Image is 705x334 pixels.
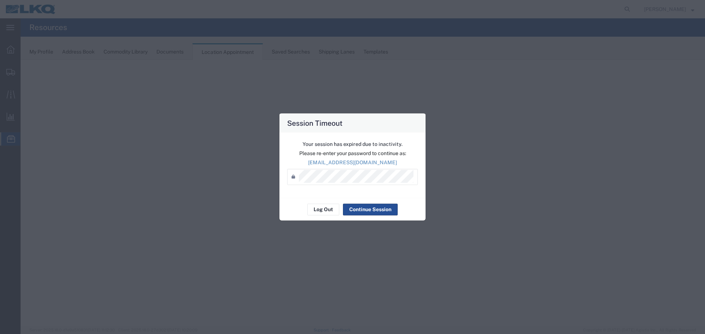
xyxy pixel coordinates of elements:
button: Continue Session [343,203,398,215]
h4: Session Timeout [287,117,343,128]
p: Your session has expired due to inactivity. [287,140,418,148]
p: [EMAIL_ADDRESS][DOMAIN_NAME] [287,158,418,166]
button: Log Out [307,203,339,215]
p: Please re-enter your password to continue as: [287,149,418,157]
